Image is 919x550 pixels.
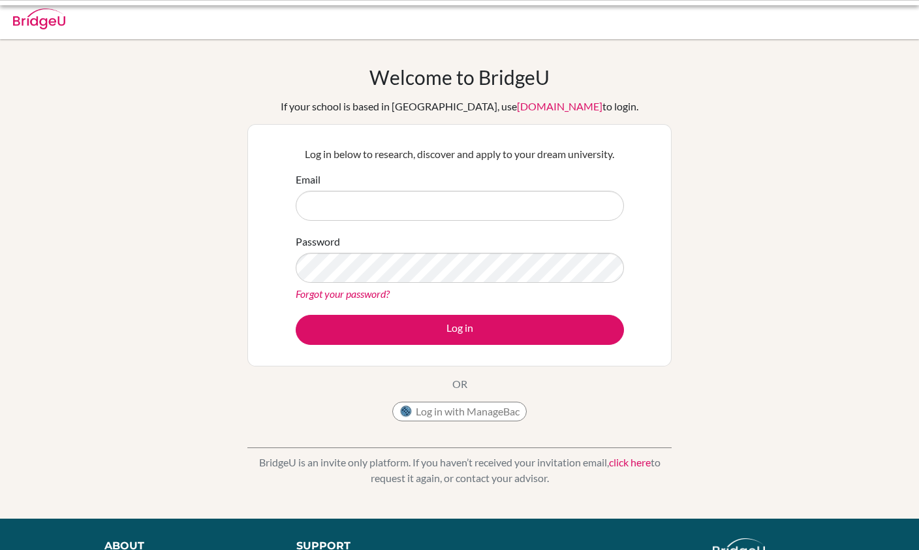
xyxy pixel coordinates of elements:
p: BridgeU is an invite only platform. If you haven’t received your invitation email, to request it ... [247,455,672,486]
button: Log in [296,315,624,345]
p: Log in below to research, discover and apply to your dream university. [296,146,624,162]
label: Password [296,234,340,250]
a: [DOMAIN_NAME] [517,100,602,112]
div: If your school is based in [GEOGRAPHIC_DATA], use to login. [281,99,638,114]
label: Email [296,172,320,187]
a: Forgot your password? [296,287,390,300]
p: OR [452,376,467,392]
img: Bridge-U [13,8,65,29]
h1: Welcome to BridgeU [369,65,550,89]
button: Log in with ManageBac [392,402,527,421]
a: click here [609,456,651,468]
